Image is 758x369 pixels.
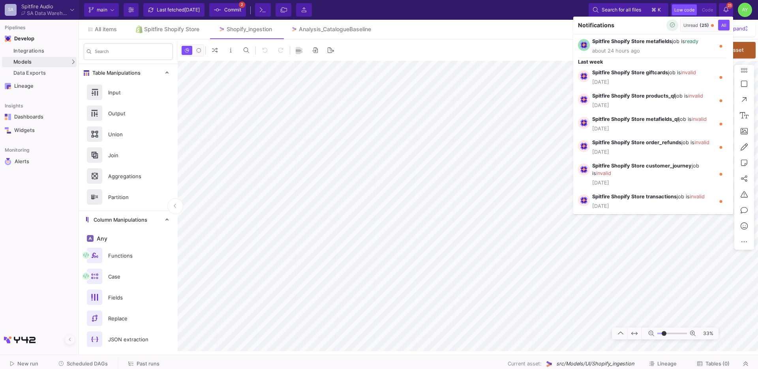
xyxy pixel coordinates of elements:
[592,139,681,145] b: Spitfire Shopify Store order_refunds
[592,93,675,99] b: Spitfire Shopify Store products_ql
[592,125,715,132] span: [DATE]
[592,179,715,186] span: [DATE]
[578,58,725,66] span: Last week
[592,102,715,109] span: [DATE]
[596,170,611,176] span: invalid
[580,119,588,127] img: integration.svg
[592,47,715,55] span: about 24 hours ago
[685,38,698,44] span: ready
[592,139,715,146] p: job is
[573,58,730,89] div: Press SPACE to select this row.
[580,72,588,80] img: integration.svg
[682,20,715,30] button: Unread(25)
[573,34,730,58] div: Press SPACE to select this row.
[573,159,730,190] div: Press SPACE to select this row.
[688,93,703,99] span: invalid
[573,213,730,244] div: Press SPACE to select this row.
[592,148,715,156] span: [DATE]
[683,23,709,28] div: Unread
[578,21,614,30] span: Notifications
[592,92,715,100] p: job is
[580,196,588,204] img: integration.svg
[592,69,715,76] p: job is
[573,112,730,136] div: Press SPACE to select this row.
[580,166,588,173] img: integration.svg
[694,139,709,145] span: invalid
[592,193,715,200] p: job is
[700,23,709,28] span: (25)
[573,136,730,159] div: Press SPACE to select this row.
[573,89,730,112] div: Press SPACE to select this row.
[718,20,730,30] button: All
[720,23,728,28] span: All
[592,116,679,122] b: Spitfire Shopify Store metafields_ql
[592,163,692,169] b: Spitfire Shopify Store customer_journey
[592,38,672,44] b: Spitfire Shopify Store metafields
[592,38,715,45] p: job is
[580,41,588,49] img: integration.svg
[690,194,705,200] span: invalid
[681,70,696,75] span: invalid
[592,202,715,210] span: [DATE]
[580,142,588,150] img: integration.svg
[573,190,730,213] div: Press SPACE to select this row.
[692,116,707,122] span: invalid
[580,96,588,104] img: integration.svg
[592,70,668,75] b: Spitfire Shopify Store giftcards
[592,115,715,123] p: job is
[592,194,677,200] b: Spitfire Shopify Store transactions
[592,162,715,177] p: job is
[592,78,715,86] span: [DATE]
